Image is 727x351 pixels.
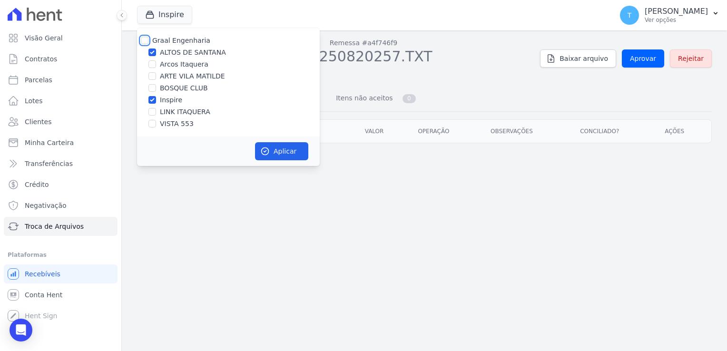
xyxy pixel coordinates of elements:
button: Aplicar [255,142,308,160]
p: [PERSON_NAME] [645,7,708,16]
span: Transferências [25,159,73,168]
a: Lotes [4,91,118,110]
a: Transferências [4,154,118,173]
span: Minha Carteira [25,138,74,147]
span: 0 [403,94,416,103]
span: Parcelas [25,75,52,85]
label: VISTA 553 [160,119,194,129]
span: Itens não aceitos [330,88,394,107]
th: Valor [357,120,411,143]
a: Baixar arquivo [540,49,616,68]
a: Contratos [4,49,118,68]
span: Conta Hent [25,290,62,300]
div: Plataformas [8,249,114,261]
a: Remessa #a4f746f9 [330,38,397,48]
a: Negativação [4,196,118,215]
button: Inspire [137,6,192,24]
p: Ver opções [645,16,708,24]
span: Baixar arquivo [560,54,608,63]
a: Rejeitar [670,49,712,68]
th: Ações [657,120,711,143]
th: Conciliado? [572,120,657,143]
span: Visão Geral [25,33,63,43]
a: Itens não aceitos 0 [328,87,418,112]
label: LINK ITAQUERA [160,107,210,117]
span: Contratos [25,54,57,64]
nav: Breadcrumb [137,38,532,48]
button: T [PERSON_NAME] Ver opções [612,2,727,29]
label: BOSQUE CLUB [160,83,208,93]
a: Visão Geral [4,29,118,48]
a: Troca de Arquivos [4,217,118,236]
span: Troca de Arquivos [25,222,84,231]
label: Graal Engenharia [152,37,210,44]
a: Recebíveis [4,264,118,283]
span: 250820257.TXT [319,47,432,65]
th: Operação [410,120,483,143]
span: Rejeitar [678,54,704,63]
a: Aprovar [622,49,664,68]
span: Recebíveis [25,269,60,279]
a: Conta Hent [4,285,118,304]
span: Lotes [25,96,43,106]
label: ARTE VILA MATILDE [160,71,225,81]
label: Inspire [160,95,182,105]
span: T [628,12,632,19]
a: Parcelas [4,70,118,89]
label: ALTOS DE SANTANA [160,48,226,58]
span: Aprovar [630,54,656,63]
a: Minha Carteira [4,133,118,152]
span: Clientes [25,117,51,127]
label: Arcos Itaquera [160,59,208,69]
a: Clientes [4,112,118,131]
a: Crédito [4,175,118,194]
span: Crédito [25,180,49,189]
span: Negativação [25,201,67,210]
div: Open Intercom Messenger [10,319,32,341]
th: Observações [483,120,572,143]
